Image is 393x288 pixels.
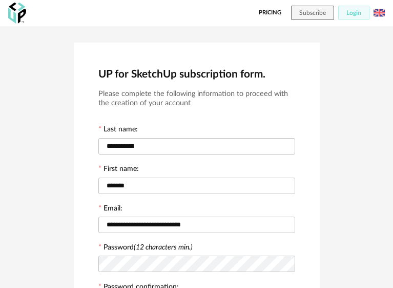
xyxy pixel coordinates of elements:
[104,244,193,251] label: Password
[338,6,369,20] button: Login
[374,7,385,18] img: us
[8,3,26,24] img: OXP
[259,6,281,20] a: Pricing
[291,6,334,20] button: Subscribe
[98,126,138,135] label: Last name:
[98,205,122,214] label: Email:
[98,67,295,81] h2: UP for SketchUp subscription form.
[98,89,295,108] h3: Please complete the following information to proceed with the creation of your account
[98,165,139,175] label: First name:
[346,10,361,16] span: Login
[299,10,326,16] span: Subscribe
[134,244,193,251] i: (12 characters min.)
